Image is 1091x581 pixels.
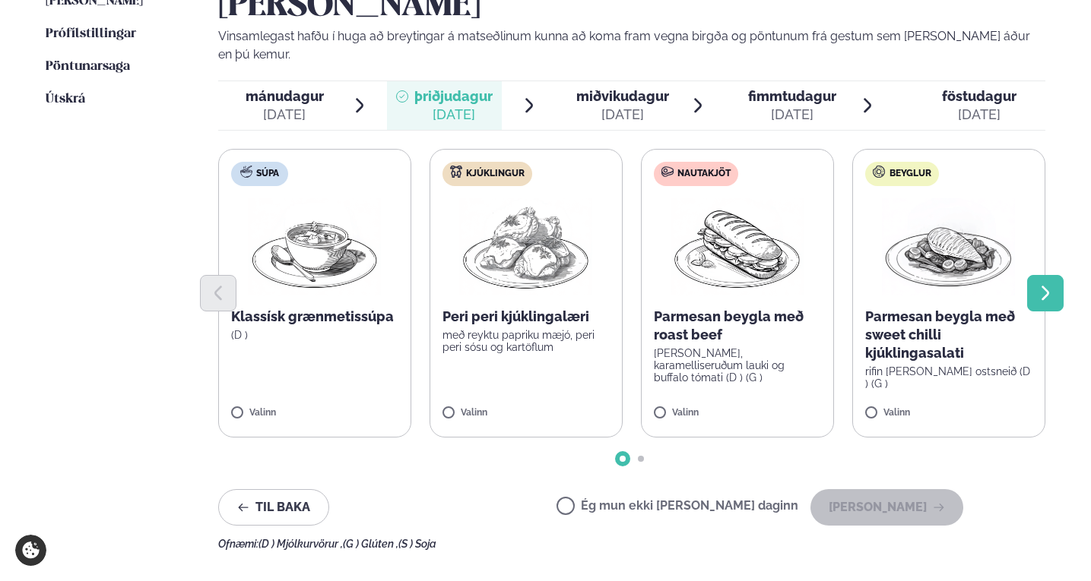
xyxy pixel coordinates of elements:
[15,535,46,566] a: Cookie settings
[748,88,836,104] span: fimmtudagur
[231,329,398,341] p: (D )
[231,308,398,326] p: Klassísk grænmetissúpa
[414,88,493,104] span: þriðjudagur
[810,489,963,526] button: [PERSON_NAME]
[46,90,85,109] a: Útskrá
[890,168,931,180] span: Beyglur
[450,166,462,178] img: chicken.svg
[677,168,731,180] span: Nautakjöt
[942,106,1016,124] div: [DATE]
[459,198,593,295] img: Chicken-thighs.png
[661,166,674,178] img: beef.svg
[466,168,525,180] span: Kjúklingur
[246,88,324,104] span: mánudagur
[442,308,610,326] p: Peri peri kjúklingalæri
[218,489,329,526] button: Til baka
[865,308,1032,362] p: Parmesan beygla með sweet chilli kjúklingasalati
[442,329,610,353] p: með reyktu papriku mæjó, peri peri sósu og kartöflum
[654,308,821,344] p: Parmesan beygla með roast beef
[398,538,436,550] span: (S ) Soja
[748,106,836,124] div: [DATE]
[46,27,136,40] span: Prófílstillingar
[1027,275,1064,311] button: Next slide
[46,60,130,73] span: Pöntunarsaga
[873,166,886,178] img: bagle-new-16px.svg
[942,88,1016,104] span: föstudagur
[638,456,644,462] span: Go to slide 2
[248,198,382,295] img: Soup.png
[414,106,493,124] div: [DATE]
[218,27,1046,64] p: Vinsamlegast hafðu í huga að breytingar á matseðlinum kunna að koma fram vegna birgða og pöntunum...
[343,538,398,550] span: (G ) Glúten ,
[258,538,343,550] span: (D ) Mjólkurvörur ,
[200,275,236,311] button: Previous slide
[46,93,85,106] span: Útskrá
[620,456,626,462] span: Go to slide 1
[256,168,279,180] span: Súpa
[218,538,1046,550] div: Ofnæmi:
[576,106,669,124] div: [DATE]
[671,198,804,295] img: Panini.png
[46,25,136,43] a: Prófílstillingar
[865,365,1032,390] p: rifin [PERSON_NAME] ostsneið (D ) (G )
[240,166,252,178] img: soup.svg
[576,88,669,104] span: miðvikudagur
[654,347,821,384] p: [PERSON_NAME], karamelliseruðum lauki og buffalo tómati (D ) (G )
[882,198,1016,295] img: Chicken-breast.png
[46,58,130,76] a: Pöntunarsaga
[246,106,324,124] div: [DATE]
